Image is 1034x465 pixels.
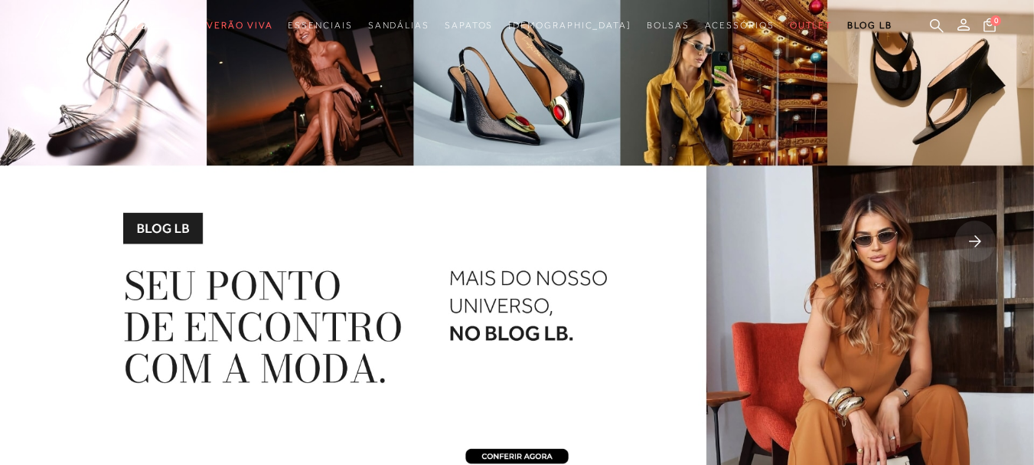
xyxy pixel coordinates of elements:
[647,20,690,31] span: Bolsas
[207,11,272,40] a: categoryNavScreenReaderText
[445,11,493,40] a: categoryNavScreenReaderText
[790,20,833,31] span: Outlet
[368,11,429,40] a: categoryNavScreenReaderText
[790,11,833,40] a: categoryNavScreenReaderText
[368,20,429,31] span: Sandálias
[990,15,1001,26] span: 0
[705,11,775,40] a: categoryNavScreenReaderText
[979,17,1000,38] button: 0
[847,11,892,40] a: BLOG LB
[288,11,352,40] a: categoryNavScreenReaderText
[647,11,690,40] a: categoryNavScreenReaderText
[207,20,272,31] span: Verão Viva
[445,20,493,31] span: Sapatos
[847,20,892,31] span: BLOG LB
[508,11,631,40] a: noSubCategoriesText
[705,20,775,31] span: Acessórios
[508,20,631,31] span: [DEMOGRAPHIC_DATA]
[288,20,352,31] span: Essenciais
